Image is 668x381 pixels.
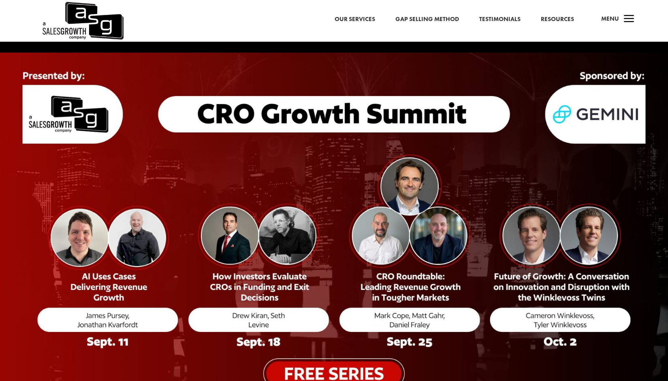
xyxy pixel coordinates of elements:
[335,14,375,25] a: Our Services
[621,11,637,28] span: a
[541,14,574,25] a: Resources
[479,14,521,25] a: Testimonials
[395,14,459,25] a: Gap Selling Method
[601,15,619,23] span: Menu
